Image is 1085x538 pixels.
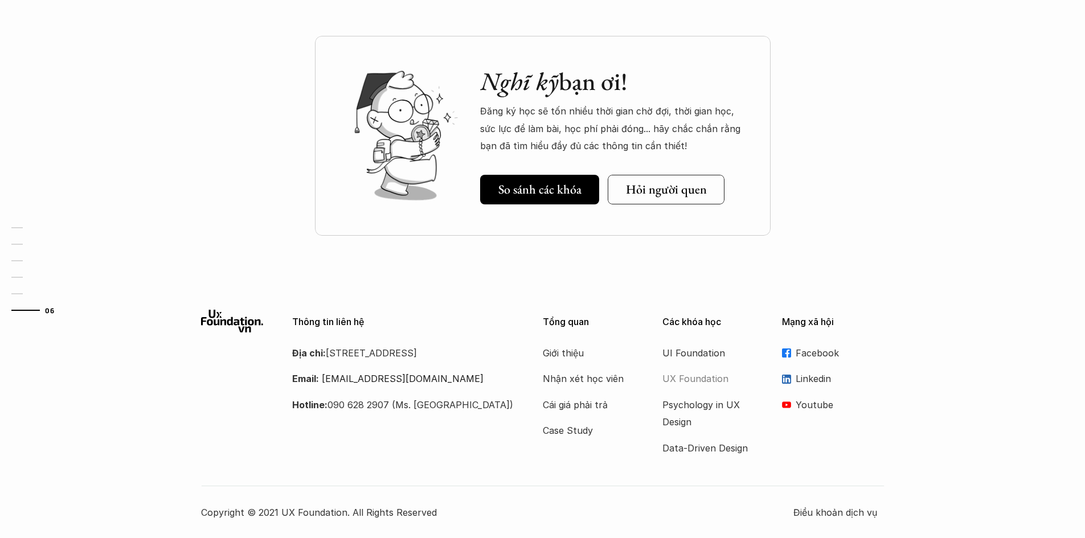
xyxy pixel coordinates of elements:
a: [EMAIL_ADDRESS][DOMAIN_NAME] [322,373,484,384]
p: Tổng quan [543,317,645,327]
strong: Hotline: [292,399,327,410]
a: 06 [11,303,65,317]
a: UX Foundation [662,370,754,387]
p: Youtube [796,396,885,413]
strong: Địa chỉ: [292,347,326,359]
p: [STREET_ADDRESS] [292,344,514,362]
a: So sánh các khóa [480,175,599,204]
p: Facebook [796,344,885,362]
p: Mạng xã hội [782,317,885,327]
a: Youtube [782,396,885,413]
p: Copyright © 2021 UX Foundation. All Rights Reserved [201,504,793,521]
a: Psychology in UX Design [662,396,754,431]
p: Thông tin liên hệ [292,317,514,327]
h5: Hỏi người quen [626,182,707,197]
a: Nhận xét học viên [543,370,634,387]
a: Điều khoản dịch vụ [793,504,885,521]
a: Linkedin [782,370,885,387]
a: Facebook [782,344,885,362]
a: UI Foundation [662,344,754,362]
strong: 06 [45,306,54,314]
p: 090 628 2907 (Ms. [GEOGRAPHIC_DATA]) [292,396,514,413]
a: Giới thiệu [543,344,634,362]
h5: So sánh các khóa [498,182,582,197]
em: Nghĩ kỹ [480,65,559,97]
p: Đăng ký học sẽ tốn nhiều thời gian chờ đợi, thời gian học, sức lực để làm bài, học phí phải đóng.... [480,102,748,154]
a: Hỏi người quen [608,175,724,204]
p: Các khóa học [662,317,765,327]
strong: Email: [292,373,319,384]
p: Linkedin [796,370,885,387]
a: Data-Driven Design [662,440,754,457]
a: Case Study [543,422,634,439]
a: Cái giá phải trả [543,396,634,413]
h2: bạn ơi! [480,67,748,97]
